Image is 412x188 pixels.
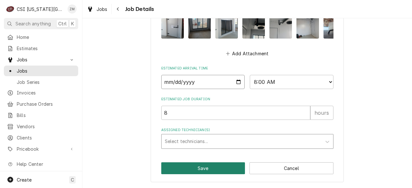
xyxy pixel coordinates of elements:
[58,20,67,27] span: Ctrl
[17,134,75,141] span: Clients
[113,4,123,14] button: Navigate back
[17,146,65,152] span: Pricebook
[17,161,74,167] span: Help Center
[161,66,333,89] div: Estimated Arrival Time
[4,18,78,29] button: Search anythingCtrlK
[4,170,78,181] a: Go to What's New
[97,6,108,13] span: Jobs
[161,97,333,102] label: Estimated Job Duration
[17,101,75,107] span: Purchase Orders
[161,128,333,148] div: Assigned Technician(s)
[17,6,64,13] div: CSI [US_STATE][GEOGRAPHIC_DATA]
[4,32,78,42] a: Home
[225,49,270,58] button: Add Attachment
[17,112,75,119] span: Bills
[4,43,78,54] a: Estimates
[310,106,333,120] div: hours
[68,4,77,13] div: ZM
[4,144,78,154] a: Go to Pricebook
[6,4,15,13] div: CSI Kansas City's Avatar
[123,5,154,13] span: Job Details
[4,54,78,65] a: Go to Jobs
[4,121,78,132] a: Vendors
[161,9,184,39] img: kRTtkRZkSbWvlzXfY9RM
[161,162,333,174] div: Button Group
[161,162,245,174] button: Save
[6,4,15,13] div: C
[161,75,245,89] input: Date
[4,99,78,109] a: Purchase Orders
[161,66,333,71] label: Estimated Arrival Time
[269,9,292,39] img: ORz1wrfmRZKDNZHFoY9n
[161,97,333,120] div: Estimated Job Duration
[17,89,75,96] span: Invoices
[84,4,110,14] a: Jobs
[250,75,333,89] select: Time Select
[71,176,74,183] span: C
[15,20,51,27] span: Search anything
[17,177,32,183] span: Create
[17,34,75,40] span: Home
[17,67,75,74] span: Jobs
[17,123,75,130] span: Vendors
[17,79,75,85] span: Job Series
[249,162,333,174] button: Cancel
[242,9,265,39] img: POKEQCSkRWmnaKoD2yf9
[215,9,238,39] img: NlWnJ17JQwKyurDeuA2Q
[4,110,78,121] a: Bills
[188,9,211,39] img: flxuof4lQf6umv46LQFd
[296,9,319,39] img: HdPBjlBqRwiq4OxURxjw
[17,56,65,63] span: Jobs
[71,20,74,27] span: K
[161,162,333,174] div: Button Group Row
[4,132,78,143] a: Clients
[68,4,77,13] div: Zach Masters's Avatar
[4,159,78,169] a: Go to Help Center
[161,128,333,133] label: Assigned Technician(s)
[4,77,78,87] a: Job Series
[323,9,346,39] img: Ni4AOeRu6vzAnTi7taAg
[4,66,78,76] a: Jobs
[17,45,75,52] span: Estimates
[4,87,78,98] a: Invoices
